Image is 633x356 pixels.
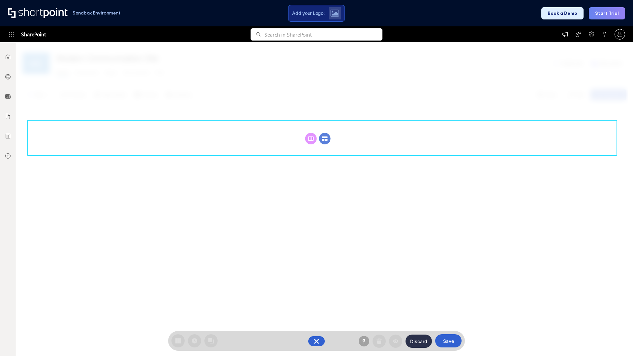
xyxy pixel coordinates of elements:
iframe: Chat Widget [600,324,633,356]
button: Save [435,334,462,347]
h1: Sandbox Environment [73,11,121,15]
span: Add your Logo: [292,10,324,16]
button: Start Trial [589,7,625,19]
span: SharePoint [21,26,46,42]
button: Discard [406,335,432,348]
button: Book a Demo [541,7,584,19]
img: Upload logo [330,10,339,17]
input: Search in SharePoint [264,28,382,41]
